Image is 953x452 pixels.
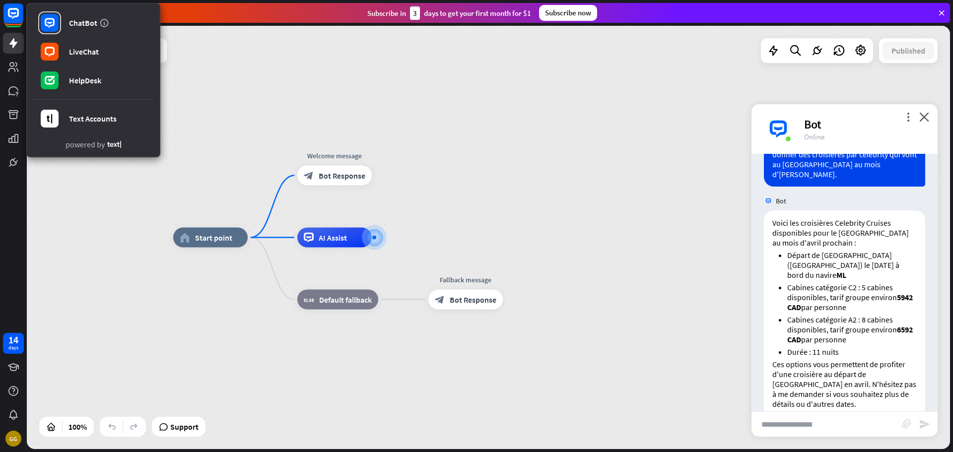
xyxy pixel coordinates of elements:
[804,132,926,141] div: Online
[787,324,913,344] strong: 6592 CAD
[836,270,846,280] strong: ML
[435,295,445,305] i: block_bot_response
[319,233,347,243] span: AI Assist
[787,282,917,312] li: Cabines catégorie C2 : 5 cabines disponibles, tarif groupe environ par personne
[367,6,531,20] div: Subscribe in days to get your first month for $1
[66,419,90,435] div: 100%
[902,419,912,429] i: block_attachment
[8,4,38,34] button: Open LiveChat chat widget
[903,112,913,122] i: more_vert
[919,112,929,122] i: close
[539,5,597,21] div: Subscribe now
[195,233,232,243] span: Start point
[804,117,926,132] div: Bot
[450,295,496,305] span: Bot Response
[787,250,917,280] li: Départ de [GEOGRAPHIC_DATA] ([GEOGRAPHIC_DATA]) le [DATE] à bord du navire
[290,151,379,161] div: Welcome message
[919,418,931,430] i: send
[8,344,18,351] div: days
[3,333,24,354] a: 14 days
[304,171,314,181] i: block_bot_response
[180,233,190,243] i: home_2
[304,295,314,305] i: block_fallback
[421,275,510,285] div: Fallback message
[787,292,913,312] strong: 5942 CAD
[776,196,786,205] span: Bot
[772,218,917,248] p: Voici les croisières Celebrity Cruises disponibles pour le [GEOGRAPHIC_DATA] au mois d'avril proc...
[319,171,365,181] span: Bot Response
[787,347,917,357] li: Durée : 11 nuits
[883,42,934,60] button: Published
[8,335,18,344] div: 14
[787,315,917,344] li: Cabines catégorie A2 : 8 cabines disponibles, tarif groupe environ par personne
[410,6,420,20] div: 3
[764,122,925,187] div: salut, je suis un agent de voyage qui souhaite vendre un croisière. peux-tu me donner des croisiè...
[772,359,917,409] p: Ces options vous permettent de profiter d'une croisière au départ de [GEOGRAPHIC_DATA] en avril. ...
[5,431,21,447] div: GG
[319,295,372,305] span: Default fallback
[170,419,199,435] span: Support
